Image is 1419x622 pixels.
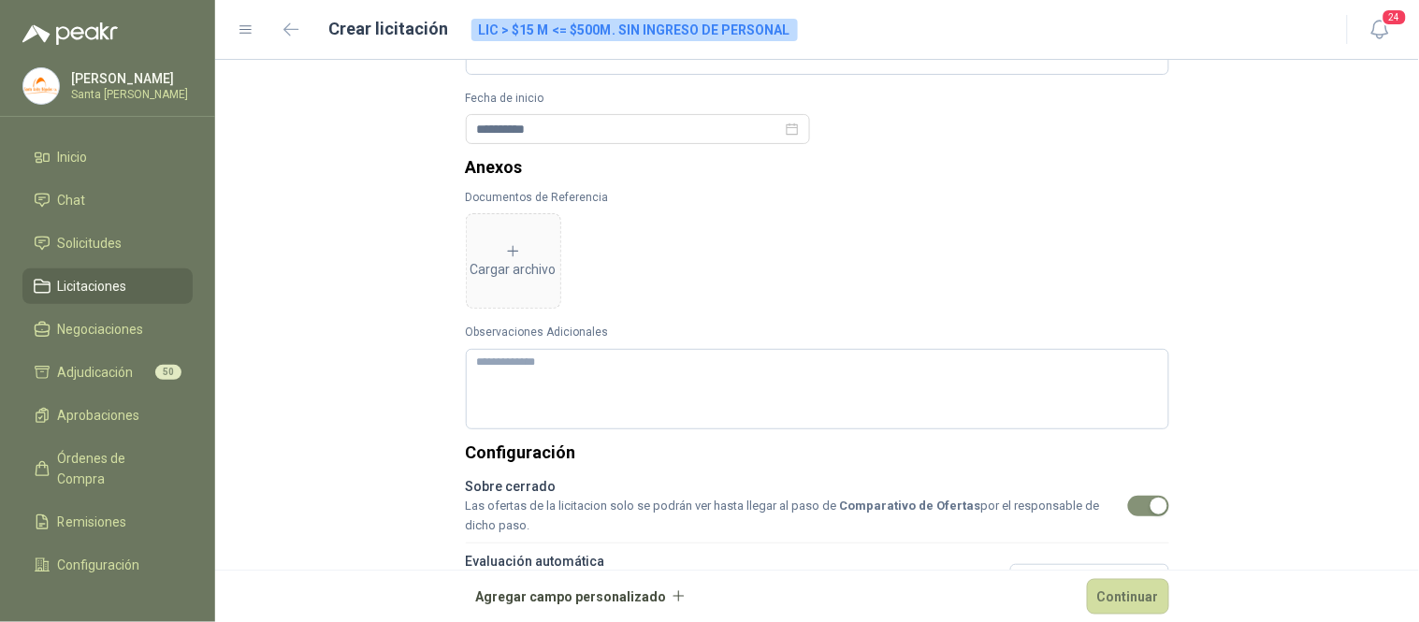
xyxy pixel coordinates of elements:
button: Agregar campo personalizado [466,578,698,615]
p: Documentos de Referencia [466,191,1169,204]
a: Adjudicación50 [22,354,193,390]
a: Aprobaciones [22,398,193,433]
span: Promedio ponderado [1021,567,1158,595]
span: Solicitudes [58,233,123,253]
span: Inicio [58,147,88,167]
a: Negociaciones [22,311,193,347]
label: Fecha de inicio [466,90,810,108]
span: Chat [58,190,86,210]
span: Licitaciones [58,276,127,297]
span: Órdenes de Compra [58,448,175,489]
span: Remisiones [58,512,127,532]
a: Licitaciones [22,268,193,304]
a: Configuración [22,547,193,583]
button: Continuar [1087,578,1169,614]
a: Órdenes de Compra [22,441,193,497]
p: [PERSON_NAME] [71,72,188,85]
p: Santa [PERSON_NAME] [71,89,188,100]
a: Inicio [22,139,193,175]
div: Cargar archivo [471,243,557,281]
img: Logo peakr [22,22,118,45]
span: Aprobaciones [58,405,140,426]
a: Chat [22,182,193,218]
span: 50 [155,365,181,380]
span: 24 [1382,8,1408,26]
button: 24 [1363,13,1397,47]
h1: Crear licitación [329,16,449,42]
span: LIC > $15 M <= $500M. SIN INGRESO DE PERSONAL [471,19,798,41]
b: Sobre cerrado [466,479,557,494]
label: Observaciones Adicionales [466,324,1169,341]
span: Negociaciones [58,319,144,340]
strong: Comparativo de Ofertas [840,499,981,513]
h3: Anexos [466,159,1169,176]
a: Remisiones [22,504,193,540]
span: Las ofertas de la licitacion solo se podrán ver hasta llegar al paso de por el responsable de dic... [466,499,1100,531]
h3: Configuración [466,444,1169,461]
span: Configuración [58,555,140,575]
span: Adjudicación [58,362,134,383]
b: Evaluación automática [466,554,605,569]
img: Company Logo [23,68,59,104]
a: Solicitudes [22,225,193,261]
